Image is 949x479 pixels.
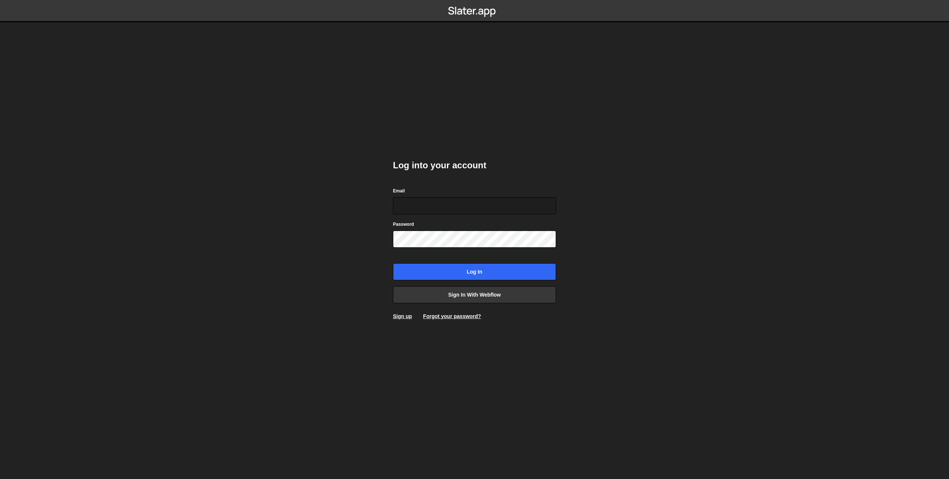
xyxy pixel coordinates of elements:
[393,159,556,171] h2: Log into your account
[423,313,481,319] a: Forgot your password?
[393,263,556,280] input: Log in
[393,286,556,303] a: Sign in with Webflow
[393,187,405,195] label: Email
[393,221,414,228] label: Password
[393,313,412,319] a: Sign up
